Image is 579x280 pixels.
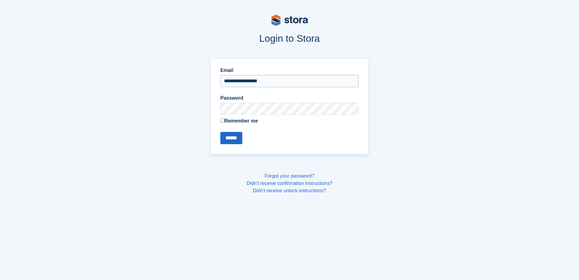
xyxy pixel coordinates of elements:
[265,173,315,179] a: Forgot your password?
[253,188,326,193] a: Didn't receive unlock instructions?
[220,117,359,125] label: Remember me
[271,15,308,26] img: stora-logo-53a41332b3708ae10de48c4981b4e9114cc0af31d8433b30ea865607fb682f29.svg
[246,181,332,186] a: Didn't receive confirmation instructions?
[220,119,224,122] input: Remember me
[220,67,359,74] label: Email
[220,94,359,102] label: Password
[95,33,485,44] h1: Login to Stora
